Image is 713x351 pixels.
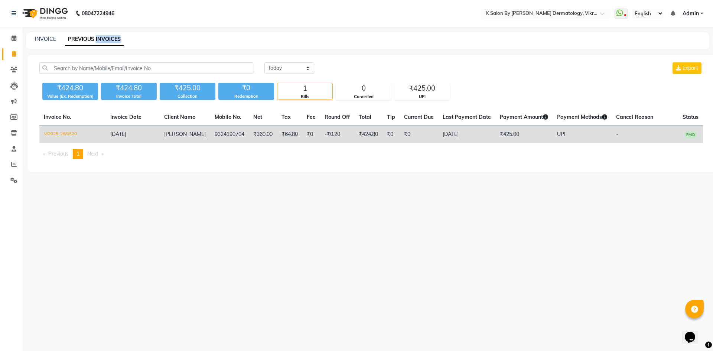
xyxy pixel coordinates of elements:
span: Invoice Date [110,114,141,120]
span: Admin [683,10,699,17]
span: - [616,131,618,137]
td: ₹0 [400,126,438,143]
span: Tax [281,114,291,120]
span: Last Payment Date [443,114,491,120]
td: [DATE] [438,126,495,143]
span: Payment Methods [557,114,607,120]
div: UPI [395,94,450,100]
span: Status [683,114,699,120]
span: Net [253,114,262,120]
button: Export [673,62,701,74]
img: logo [19,3,70,24]
iframe: chat widget [682,321,706,344]
span: Invoice No. [44,114,71,120]
td: ₹424.80 [354,126,382,143]
span: 1 [76,150,79,157]
input: Search by Name/Mobile/Email/Invoice No [39,62,253,74]
b: 08047224946 [82,3,114,24]
div: ₹425.00 [160,83,215,93]
div: Redemption [218,93,274,100]
td: ₹64.80 [277,126,302,143]
span: Cancel Reason [616,114,653,120]
div: ₹425.00 [395,83,450,94]
span: Next [87,150,98,157]
span: Current Due [404,114,434,120]
div: ₹0 [218,83,274,93]
a: INVOICE [35,36,56,42]
td: ₹0 [302,126,320,143]
span: Round Off [325,114,350,120]
span: Previous [48,150,69,157]
a: PREVIOUS INVOICES [65,33,124,46]
div: ₹424.80 [101,83,157,93]
span: UPI [557,131,566,137]
nav: Pagination [39,149,703,159]
div: Invoice Total [101,93,157,100]
span: Mobile No. [215,114,241,120]
div: Collection [160,93,215,100]
span: PAID [684,131,697,139]
div: Value (Ex. Redemption) [42,93,98,100]
div: Cancelled [336,94,391,100]
td: ₹360.00 [249,126,277,143]
td: ₹425.00 [495,126,553,143]
span: Payment Amount [500,114,548,120]
span: [DATE] [110,131,126,137]
span: Total [359,114,371,120]
td: 9324190704 [210,126,249,143]
td: -₹0.20 [320,126,354,143]
div: 0 [336,83,391,94]
span: Client Name [164,114,195,120]
td: ₹0 [382,126,400,143]
div: 1 [277,83,332,94]
td: V/2025-26/0520 [39,126,106,143]
div: ₹424.80 [42,83,98,93]
div: Bills [277,94,332,100]
span: [PERSON_NAME] [164,131,206,137]
span: Tip [387,114,395,120]
span: Fee [307,114,316,120]
span: Export [683,65,698,71]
